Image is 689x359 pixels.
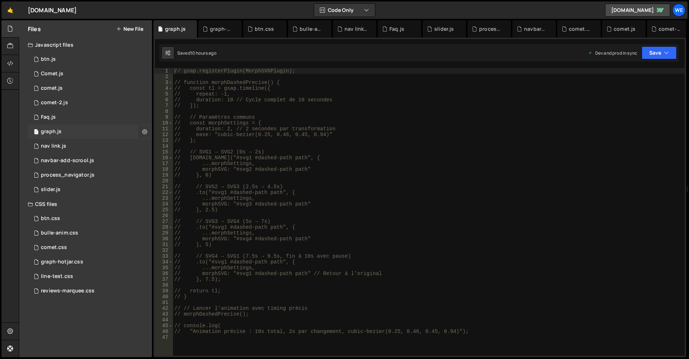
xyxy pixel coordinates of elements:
div: 9 [155,114,173,120]
div: 17167/47871.js [28,124,152,139]
div: 39 [155,288,173,294]
div: 21 [155,184,173,190]
div: comet-2.js [41,100,68,106]
div: 31 [155,242,173,248]
div: comet.css [569,25,592,33]
div: 40 [155,294,173,300]
div: 30 [155,236,173,242]
div: 17167/47522.js [28,182,152,197]
div: 27 [155,219,173,224]
div: navbar-add-scrool.js [524,25,547,33]
div: 19 [155,172,173,178]
div: 17167/47512.js [28,139,152,153]
a: We [672,4,685,17]
div: 26 [155,213,173,219]
div: 34 [155,259,173,265]
div: 43 [155,311,173,317]
div: 17167/47858.css [28,255,152,269]
div: 41 [155,300,173,305]
div: Javascript files [19,38,152,52]
div: 28 [155,224,173,230]
div: 17167/47403.css [28,269,152,284]
a: [DOMAIN_NAME] [605,4,670,17]
div: 33 [155,253,173,259]
div: 46 [155,329,173,334]
div: 22 [155,190,173,195]
div: 17167/47672.js [28,110,152,124]
div: Dev and prod in sync [588,50,637,56]
div: 5 [155,91,173,97]
div: graph.js [165,25,186,33]
div: graph.js [41,128,62,135]
div: 16 [155,155,173,161]
a: 🤙 [1,1,19,19]
div: comet-2.js [659,25,682,33]
div: bulle-anim.css [41,230,78,236]
div: 17167/47404.js [28,67,152,81]
div: 15 [155,149,173,155]
div: 2 [155,74,173,80]
div: slider.js [434,25,454,33]
div: Comet.js [41,71,63,77]
div: 42 [155,305,173,311]
div: navbar-add-scrool.js [41,157,94,164]
div: line-test.css [41,273,73,280]
div: 44 [155,317,173,323]
div: 10 hours ago [190,50,216,56]
div: 18 [155,166,173,172]
div: slider.js [41,186,60,193]
div: btn.css [41,215,60,222]
div: btn.css [255,25,274,33]
div: 12 [155,132,173,138]
div: Faq.js [389,25,404,33]
div: 17167/47443.js [28,153,152,168]
h2: Files [28,25,41,33]
div: bulle-anim.css [300,25,323,33]
button: New File [116,26,143,32]
div: 17167/47828.css [28,226,152,240]
div: graph-hotjar.css [41,259,83,265]
div: 47 [155,334,173,340]
div: 14 [155,143,173,149]
div: nav link.js [344,25,368,33]
button: Code Only [314,4,375,17]
div: 45 [155,323,173,329]
div: 17167/47405.js [28,96,152,110]
div: 17167/47407.js [28,81,152,96]
div: 17167/47401.js [28,52,152,67]
div: 17 [155,161,173,166]
div: 6 [155,97,173,103]
div: btn.js [41,56,56,63]
div: comet.js [614,25,635,33]
div: 38 [155,282,173,288]
div: 7 [155,103,173,109]
div: 4 [155,85,173,91]
div: 32 [155,248,173,253]
div: 36 [155,271,173,276]
div: CSS files [19,197,152,211]
div: process_navigator.js [41,172,94,178]
div: comet.js [41,85,63,92]
div: 25 [155,207,173,213]
div: 29 [155,230,173,236]
div: 37 [155,276,173,282]
div: comet.css [41,244,67,251]
div: 17167/47408.css [28,240,152,255]
div: Saved [177,50,216,56]
div: 17167/47836.css [28,211,152,226]
div: 8 [155,109,173,114]
div: process_navigator.js [479,25,502,33]
div: 11 [155,126,173,132]
div: Faq.js [41,114,56,121]
div: nav link.js [41,143,66,149]
div: reviews-marquee.css [41,288,94,294]
div: 13 [155,138,173,143]
div: 17167/47906.css [28,284,152,298]
div: 3 [155,80,173,85]
div: 35 [155,265,173,271]
div: 23 [155,195,173,201]
div: 17167/47466.js [28,168,152,182]
div: [DOMAIN_NAME] [28,6,77,14]
div: 1 [155,68,173,74]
